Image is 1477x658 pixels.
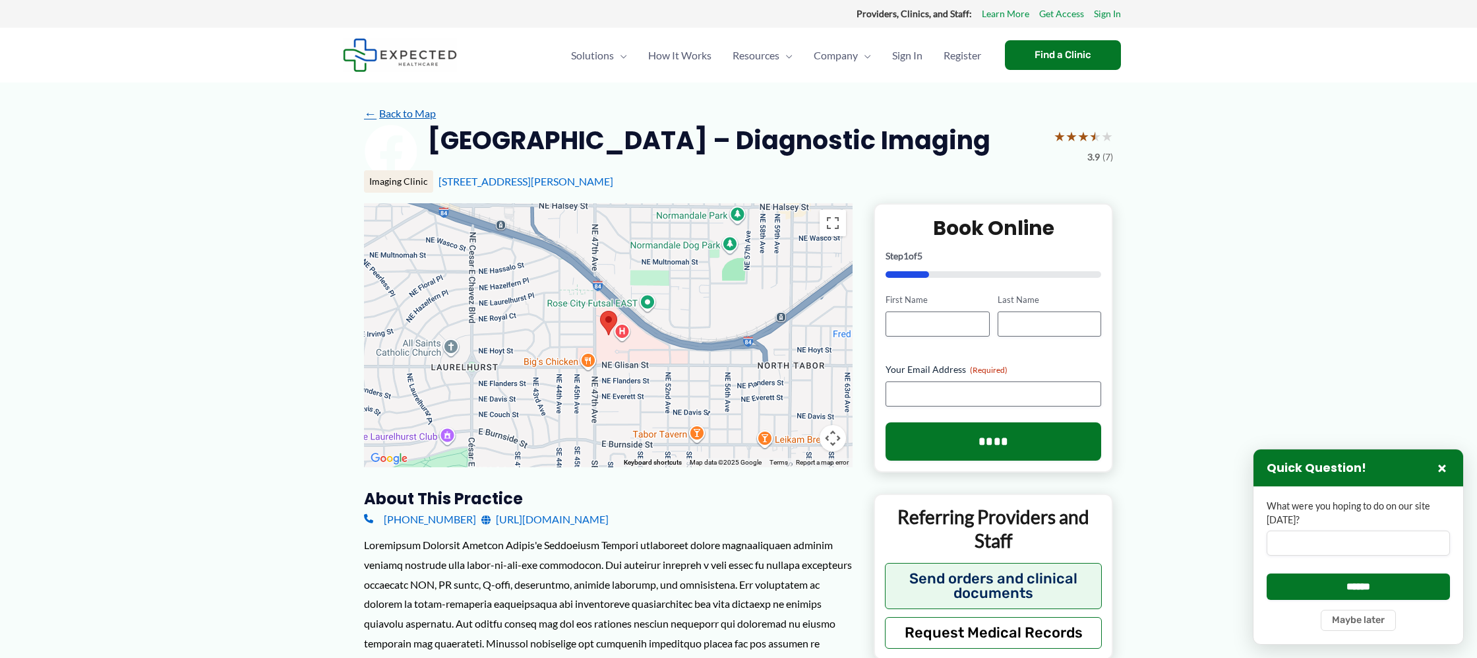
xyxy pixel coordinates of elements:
div: Imaging Clinic [364,170,433,193]
label: First Name [886,294,989,306]
h3: About this practice [364,488,853,509]
a: Sign In [882,32,933,79]
a: Terms (opens in new tab) [769,459,788,466]
button: Toggle fullscreen view [820,210,846,236]
img: Expected Healthcare Logo - side, dark font, small [343,38,457,72]
span: 3.9 [1087,148,1100,166]
span: Register [944,32,981,79]
button: Map camera controls [820,425,846,451]
span: ★ [1101,124,1113,148]
a: [PHONE_NUMBER] [364,510,476,529]
span: ★ [1054,124,1066,148]
span: Menu Toggle [858,32,871,79]
span: 5 [917,250,922,261]
h3: Quick Question! [1267,461,1366,476]
img: Google [367,450,411,467]
button: Close [1434,460,1450,476]
span: Solutions [571,32,614,79]
a: [URL][DOMAIN_NAME] [481,510,609,529]
span: Company [814,32,858,79]
span: Map data ©2025 Google [690,459,762,466]
strong: Providers, Clinics, and Staff: [857,8,972,19]
button: Send orders and clinical documents [885,563,1102,609]
h2: [GEOGRAPHIC_DATA] – Diagnostic Imaging [427,124,990,156]
span: (7) [1102,148,1113,166]
label: Your Email Address [886,363,1101,376]
span: (Required) [970,365,1008,375]
span: ★ [1066,124,1077,148]
h2: Book Online [886,215,1101,241]
span: ★ [1077,124,1089,148]
a: Register [933,32,992,79]
button: Request Medical Records [885,617,1102,649]
p: Referring Providers and Staff [885,505,1102,553]
a: Sign In [1094,5,1121,22]
a: Report a map error [796,459,849,466]
a: [STREET_ADDRESS][PERSON_NAME] [438,175,613,187]
a: CompanyMenu Toggle [803,32,882,79]
span: ← [364,107,377,119]
span: Menu Toggle [614,32,627,79]
p: Step of [886,251,1101,261]
span: How It Works [648,32,711,79]
span: Resources [733,32,779,79]
span: 1 [903,250,909,261]
label: What were you hoping to do on our site [DATE]? [1267,500,1450,527]
button: Maybe later [1321,610,1396,631]
span: ★ [1089,124,1101,148]
a: Find a Clinic [1005,40,1121,70]
label: Last Name [998,294,1101,306]
a: ←Back to Map [364,104,436,123]
a: Learn More [982,5,1029,22]
a: Open this area in Google Maps (opens a new window) [367,450,411,467]
span: Sign In [892,32,922,79]
button: Keyboard shortcuts [624,458,682,467]
a: ResourcesMenu Toggle [722,32,803,79]
span: Menu Toggle [779,32,793,79]
a: How It Works [638,32,722,79]
nav: Primary Site Navigation [560,32,992,79]
a: Get Access [1039,5,1084,22]
a: SolutionsMenu Toggle [560,32,638,79]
